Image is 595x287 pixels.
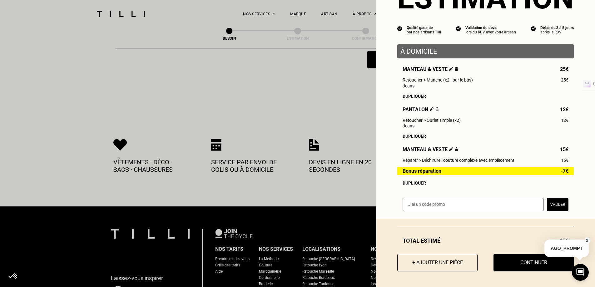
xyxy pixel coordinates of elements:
[561,118,568,123] span: 12€
[455,67,458,71] img: Supprimer
[561,168,568,174] span: -7€
[397,26,402,31] img: icon list info
[403,158,514,163] span: Réparer > Déchirure : couture complexe avec empiècement
[403,118,461,123] span: Retoucher > Ourlet simple (x2)
[430,107,434,111] img: Éditer
[547,198,568,211] button: Valider
[561,77,568,82] span: 25€
[540,26,574,30] div: Délais de 3 à 5 jours
[435,107,439,111] img: Supprimer
[493,254,574,271] button: Continuer
[397,254,478,271] button: + Ajouter une pièce
[449,147,453,151] img: Éditer
[403,123,414,128] span: Jeans
[465,30,516,34] div: lors du RDV avec votre artisan
[456,26,461,31] img: icon list info
[560,146,568,152] span: 15€
[560,106,568,112] span: 12€
[403,83,414,88] span: Jeans
[403,146,458,152] span: Manteau & veste
[400,47,571,55] p: À domicile
[403,181,568,186] div: Dupliquer
[403,106,439,112] span: Pantalon
[403,94,568,99] div: Dupliquer
[531,26,536,31] img: icon list info
[403,134,568,139] div: Dupliquer
[407,26,441,30] div: Qualité garantie
[449,67,453,71] img: Éditer
[584,237,590,244] button: X
[397,237,574,244] div: Total estimé
[540,30,574,34] div: après le RDV
[403,66,458,72] span: Manteau & veste
[403,168,441,174] span: Bonus réparation
[403,198,544,211] input: J‘ai un code promo
[407,30,441,34] div: par nos artisans Tilli
[465,26,516,30] div: Validation du devis
[544,240,589,257] p: AGO_PROMPT
[560,66,568,72] span: 25€
[455,147,458,151] img: Supprimer
[403,77,473,82] span: Retoucher > Manche (x2 - par le bas)
[561,158,568,163] span: 15€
